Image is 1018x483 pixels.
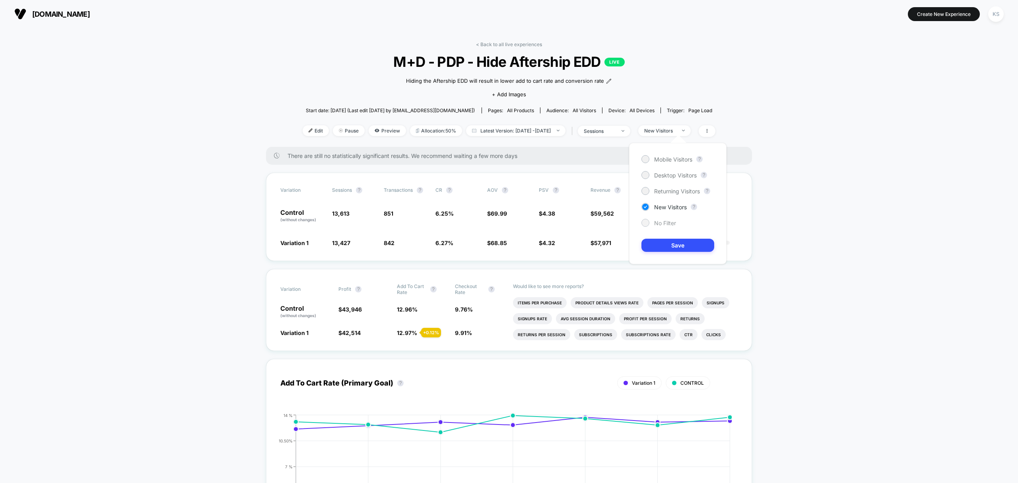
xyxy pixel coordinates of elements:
span: 851 [384,210,393,217]
span: PSV [539,187,549,193]
span: | [569,125,578,137]
span: $ [487,210,507,217]
img: end [339,129,343,132]
span: Edit [303,125,329,136]
span: Revenue [591,187,610,193]
tspan: 10.50% [279,438,293,443]
button: ? [696,156,703,162]
button: [DOMAIN_NAME] [12,8,92,20]
span: Desktop Visitors [654,172,697,179]
span: AOV [487,187,498,193]
span: Allocation: 50% [410,125,462,136]
a: < Back to all live experiences [476,41,542,47]
div: Pages: [488,107,534,113]
span: $ [591,210,614,217]
div: + 0.12 % [421,328,441,337]
div: Trigger: [667,107,712,113]
span: 9.91 % [455,329,472,336]
li: Signups [702,297,729,308]
span: There are still no statistically significant results. We recommend waiting a few more days [288,152,736,159]
span: Variation [280,187,324,193]
span: [DOMAIN_NAME] [32,10,90,18]
li: Returns Per Session [513,329,570,340]
span: (without changes) [280,313,316,318]
span: Sessions [332,187,352,193]
button: ? [691,204,697,210]
span: 4.32 [542,240,555,246]
p: Would like to see more reports? [513,283,738,289]
button: ? [614,187,621,193]
span: Mobile Visitors [654,156,692,163]
span: 12.96 % [397,306,418,313]
span: Latest Version: [DATE] - [DATE] [466,125,565,136]
span: $ [539,210,555,217]
span: No Filter [654,220,676,226]
span: all products [507,107,534,113]
span: CONTROL [680,380,704,386]
p: LIVE [604,58,624,66]
li: Avg Session Duration [556,313,615,324]
button: ? [488,286,495,292]
span: Preview [369,125,406,136]
span: (without changes) [280,217,316,222]
button: ? [704,188,710,194]
span: Page Load [688,107,712,113]
li: Ctr [680,329,697,340]
button: ? [356,187,362,193]
img: Visually logo [14,8,26,20]
img: end [622,130,624,132]
li: Subscriptions [574,329,617,340]
span: $ [539,240,555,246]
button: ? [701,172,707,178]
span: Pause [333,125,365,136]
img: calendar [472,129,476,132]
img: edit [309,129,313,132]
li: Product Details Views Rate [571,297,643,308]
span: 13,613 [332,210,350,217]
button: ? [417,187,423,193]
p: Control [280,305,330,319]
span: + Add Images [492,91,526,97]
span: $ [591,240,611,246]
img: end [682,130,685,131]
li: Profit Per Session [619,313,672,324]
img: end [557,130,560,131]
tspan: 7 % [285,464,293,469]
span: $ [487,240,507,246]
span: 842 [384,240,394,246]
span: Hiding the Aftership EDD will result in lower add to cart rate and conversion rate [406,77,604,85]
span: 12.97 % [397,329,417,336]
li: Signups Rate [513,313,552,324]
li: Clicks [701,329,726,340]
button: ? [553,187,559,193]
p: Control [280,209,324,223]
span: M+D - PDP - Hide Aftership EDD [323,53,695,70]
img: rebalance [416,129,419,133]
button: KS [986,6,1006,22]
span: Profit [338,286,351,292]
span: 13,427 [332,240,350,246]
span: 4.38 [542,210,555,217]
span: all devices [629,107,655,113]
span: CR [435,187,442,193]
span: $ [338,329,361,336]
li: Returns [676,313,705,324]
span: Add To Cart Rate [397,283,426,295]
div: KS [988,6,1004,22]
span: 57,971 [594,240,611,246]
span: Transactions [384,187,413,193]
span: 43,946 [342,306,362,313]
button: Save [641,239,714,252]
span: $ [338,306,362,313]
button: ? [397,380,404,386]
button: ? [502,187,508,193]
span: Variation 1 [280,240,309,246]
li: Subscriptions Rate [621,329,676,340]
span: 59,562 [594,210,614,217]
span: 6.25 % [435,210,454,217]
span: 69.99 [491,210,507,217]
span: Start date: [DATE] (Last edit [DATE] by [EMAIL_ADDRESS][DOMAIN_NAME]) [306,107,475,113]
span: Returning Visitors [654,188,700,195]
li: Pages Per Session [647,297,698,308]
div: sessions [584,128,616,134]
